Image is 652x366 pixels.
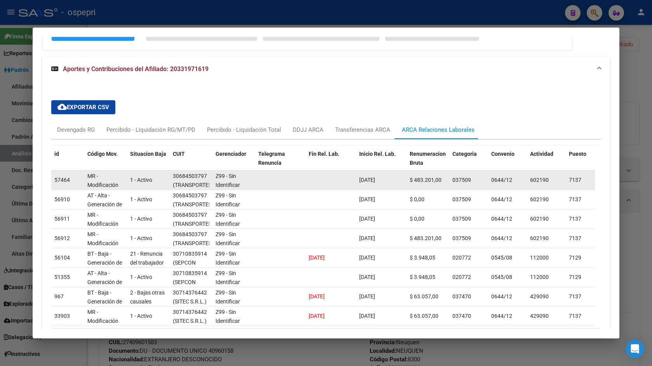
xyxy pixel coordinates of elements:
span: 967 [54,293,64,300]
div: Open Intercom Messenger [626,340,644,358]
span: 0644/12 [491,293,512,300]
span: 602190 [530,216,549,222]
span: 33903 [54,313,70,319]
span: [DATE] [359,216,375,222]
span: BT - Baja - Generación de Clave [87,289,122,314]
span: MR - Modificación de datos en la relación CUIT –CUIL [87,173,124,214]
div: DDJJ ARCA [293,125,323,134]
span: 0644/12 [491,196,512,202]
div: 30714376442 [173,288,207,297]
div: 8 total [51,329,601,348]
span: 56910 [54,196,70,202]
span: 037470 [452,293,471,300]
span: 602190 [530,196,549,202]
datatable-header-cell: Código Mov. [84,146,127,180]
span: 7137 [569,235,581,241]
span: Z99 - Sin Identificar [216,192,240,207]
span: (TRANSPORTES CREXELL S. A.) [173,201,212,225]
span: [DATE] [359,313,375,319]
span: $ 63.057,00 [410,293,438,300]
div: Transferencias ARCA [335,125,390,134]
mat-expansion-panel-header: Aportes y Contribuciones del Afiliado: 20331971619 [42,57,610,82]
span: Z99 - Sin Identificar [216,173,240,188]
span: (TRANSPORTES CREXELL S. A.) [173,240,212,264]
span: 21 - Renuncia del trabajador / ART.240 - LCT / ART.64 Inc.a) L22248 y otras [130,251,164,301]
span: Z99 - Sin Identificar [216,309,240,324]
span: Telegrama Renuncia [258,151,285,166]
span: $ 3.948,05 [410,254,435,261]
datatable-header-cell: CUIT [170,146,212,180]
span: 51355 [54,274,70,280]
span: 429090 [530,313,549,319]
span: 1 - Activo [130,196,152,202]
datatable-header-cell: Gerenciador [212,146,255,180]
span: 2 - Bajas otras causales [130,289,165,305]
div: Percibido - Liquidación Total [207,125,281,134]
span: [DATE] [359,177,375,183]
datatable-header-cell: Convenio [488,146,527,180]
span: 56911 [54,216,70,222]
span: 112000 [530,274,549,280]
datatable-header-cell: Renumeracion Bruta [407,146,449,180]
span: Z99 - Sin Identificar [216,231,240,246]
span: BT - Baja - Generación de Clave [87,251,122,275]
div: 30684503797 [173,172,207,181]
span: 56912 [54,235,70,241]
span: $ 483.201,00 [410,235,442,241]
span: [DATE] [359,274,375,280]
span: 0644/12 [491,235,512,241]
datatable-header-cell: Actividad [527,146,566,180]
span: Exportar CSV [57,104,109,111]
span: (SEPCON DESARROLLOS Y CONSTRUCCIONES S. A.) [173,279,220,321]
span: 1 - Activo [130,313,152,319]
span: Convenio [491,151,515,157]
span: 7137 [569,313,581,319]
span: [DATE] [359,196,375,202]
span: $ 3.948,05 [410,274,435,280]
span: $ 0,00 [410,216,424,222]
span: Aportes y Contribuciones del Afiliado: 20331971619 [63,65,209,73]
span: Z99 - Sin Identificar [216,270,240,285]
span: 1 - Activo [130,235,152,241]
span: Actividad [530,151,553,157]
span: 037509 [452,235,471,241]
div: 30710835914 [173,249,207,258]
span: (TRANSPORTES CREXELL S. A.) [173,182,212,206]
mat-icon: cloud_download [57,102,67,112]
div: 30684503797 [173,191,207,200]
span: $ 483.201,00 [410,177,442,183]
span: 0644/12 [491,177,512,183]
span: 57464 [54,177,70,183]
span: Fin Rel. Lab. [309,151,339,157]
datatable-header-cell: Situacion Baja [127,146,170,180]
span: MR - Modificación de datos en la relación CUIT –CUIL [87,309,124,350]
span: 0644/12 [491,216,512,222]
span: (TRANSPORTES CREXELL S. A.) [173,221,212,245]
span: [DATE] [309,313,325,319]
span: 037470 [452,313,471,319]
div: 30684503797 [173,211,207,220]
span: 1 - Activo [130,177,152,183]
span: 0545/08 [491,254,512,261]
div: ARCA Relaciones Laborales [402,125,475,134]
span: 1 - Activo [130,216,152,222]
div: 30684503797 [173,230,207,239]
span: Puesto [569,151,586,157]
datatable-header-cell: Telegrama Renuncia [255,146,306,180]
span: AT - Alta - Generación de clave [87,192,122,216]
datatable-header-cell: Puesto [566,146,605,180]
span: 037509 [452,196,471,202]
span: CUIT [173,151,185,157]
span: 7129 [569,274,581,280]
span: $ 63.057,00 [410,313,438,319]
span: 0644/12 [491,313,512,319]
span: Inicio Rel. Lab. [359,151,396,157]
span: 602190 [530,177,549,183]
span: 7137 [569,177,581,183]
span: Categoria [452,151,477,157]
span: 7137 [569,293,581,300]
span: MR - Modificación de datos en la relación CUIT –CUIL [87,212,124,253]
datatable-header-cell: Fin Rel. Lab. [306,146,356,180]
span: Z99 - Sin Identificar [216,289,240,305]
div: Percibido - Liquidación RG/MT/PD [106,125,195,134]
